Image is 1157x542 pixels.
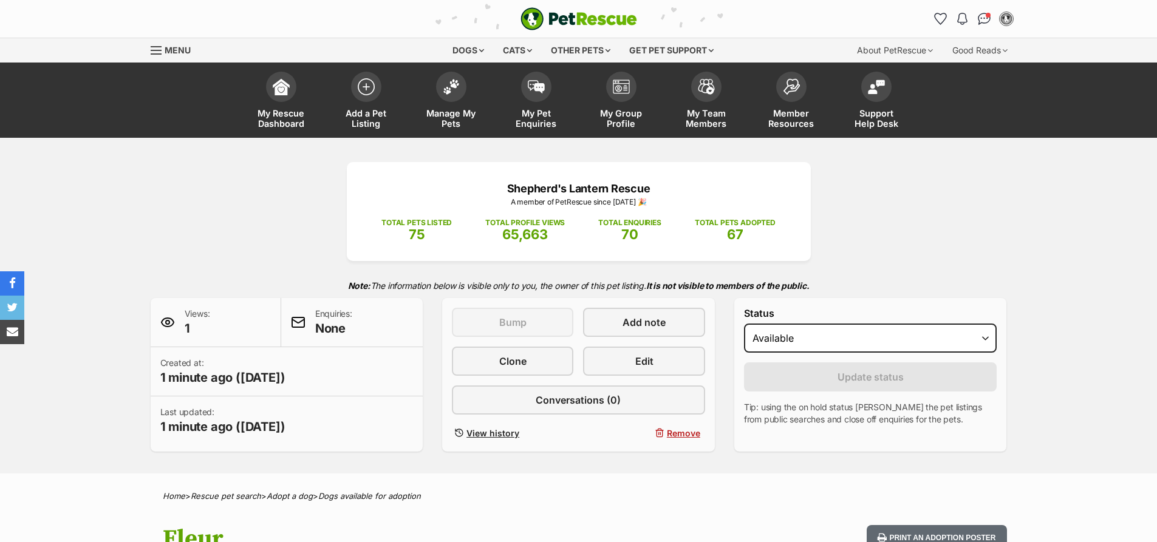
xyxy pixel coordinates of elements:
div: > > > [132,492,1025,501]
span: Update status [838,370,904,384]
a: Menu [151,38,199,60]
span: 70 [621,226,638,242]
p: TOTAL PETS LISTED [381,217,452,228]
a: Dogs available for adoption [318,491,421,501]
span: My Group Profile [594,108,649,129]
a: Member Resources [749,66,834,138]
span: 1 minute ago ([DATE]) [160,418,285,435]
a: Add a Pet Listing [324,66,409,138]
span: 1 [185,320,210,337]
p: TOTAL ENQUIRIES [598,217,661,228]
p: Enquiries: [315,308,352,337]
span: 67 [727,226,743,242]
a: Adopt a dog [267,491,313,501]
div: Good Reads [944,38,1016,63]
div: Dogs [444,38,493,63]
span: Add a Pet Listing [339,108,394,129]
div: Get pet support [621,38,722,63]
button: Notifications [953,9,972,29]
img: dashboard-icon-eb2f2d2d3e046f16d808141f083e7271f6b2e854fb5c12c21221c1fb7104beca.svg [273,78,290,95]
a: Conversations (0) [452,385,705,415]
a: View history [452,424,573,442]
img: manage-my-pets-icon-02211641906a0b7f246fdf0571729dbe1e7629f14944591b6c1af311fb30b64b.svg [443,79,460,95]
img: logo-e224e6f780fb5917bec1dbf3a21bbac754714ae5b6737aabdf751b685950b380.svg [520,7,637,30]
img: member-resources-icon-8e73f808a243e03378d46382f2149f9095a855e16c252ad45f914b54edf8863c.svg [783,78,800,95]
span: 75 [409,226,425,242]
a: Support Help Desk [834,66,919,138]
span: Member Resources [764,108,819,129]
span: Remove [667,427,700,439]
img: help-desk-icon-fdf02630f3aa405de69fd3d07c3f3aa587a6932b1a1747fa1d2bba05be0121f9.svg [868,80,885,94]
span: Bump [499,315,527,330]
p: The information below is visible only to you, the owner of this pet listing. [151,273,1007,298]
a: Rescue pet search [191,491,261,501]
a: Clone [452,347,573,376]
div: Other pets [542,38,619,63]
span: 1 minute ago ([DATE]) [160,369,285,386]
a: Manage My Pets [409,66,494,138]
button: Remove [583,424,705,442]
button: Update status [744,362,997,391]
img: notifications-46538b983faf8c2785f20acdc204bb7945ddae34d4c08c2a6579f10ce5e182be.svg [957,13,967,25]
a: My Rescue Dashboard [239,66,324,138]
div: Cats [494,38,541,63]
img: pet-enquiries-icon-7e3ad2cf08bfb03b45e93fb7055b45f3efa6380592205ae92323e6603595dc1f.svg [528,80,545,93]
p: TOTAL PETS ADOPTED [695,217,776,228]
p: Created at: [160,357,285,386]
img: group-profile-icon-3fa3cf56718a62981997c0bc7e787c4b2cf8bcc04b72c1350f741eb67cf2f40e.svg [613,80,630,94]
p: TOTAL PROFILE VIEWS [485,217,565,228]
span: Menu [165,45,191,55]
img: chat-41dd97257d64d25036548639549fe6c8038ab92f7586957e7f3b1b290dea8141.svg [978,13,991,25]
p: A member of PetRescue since [DATE] 🎉 [365,197,793,208]
strong: Note: [348,280,370,291]
p: Last updated: [160,406,285,435]
label: Status [744,308,997,319]
a: My Group Profile [579,66,664,138]
button: Bump [452,308,573,337]
img: team-members-icon-5396bd8760b3fe7c0b43da4ab00e1e3bb1a5d9ba89233759b79545d2d3fc5d0d.svg [698,79,715,95]
a: My Team Members [664,66,749,138]
span: Clone [499,354,527,368]
img: add-pet-listing-icon-0afa8454b4691262ce3f59096e99ab1cd57d4a30225e0717b998d2c9b9846f56.svg [358,78,375,95]
a: PetRescue [520,7,637,30]
a: Edit [583,347,705,376]
ul: Account quick links [931,9,1016,29]
p: Shepherd's Lantern Rescue [365,180,793,197]
a: My Pet Enquiries [494,66,579,138]
p: Views: [185,308,210,337]
span: Add note [623,315,666,330]
span: Manage My Pets [424,108,479,129]
span: My Team Members [679,108,734,129]
img: SLRescue profile pic [1000,13,1012,25]
strong: It is not visible to members of the public. [646,280,810,291]
span: 65,663 [502,226,548,242]
span: View history [466,427,519,439]
span: Conversations (0) [536,393,621,407]
button: My account [997,9,1016,29]
span: None [315,320,352,337]
span: My Pet Enquiries [509,108,564,129]
span: Support Help Desk [849,108,904,129]
a: Conversations [975,9,994,29]
a: Home [163,491,185,501]
p: Tip: using the on hold status [PERSON_NAME] the pet listings from public searches and close off e... [744,401,997,425]
span: My Rescue Dashboard [254,108,309,129]
div: About PetRescue [848,38,941,63]
a: Favourites [931,9,951,29]
a: Add note [583,308,705,337]
span: Edit [635,354,654,368]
